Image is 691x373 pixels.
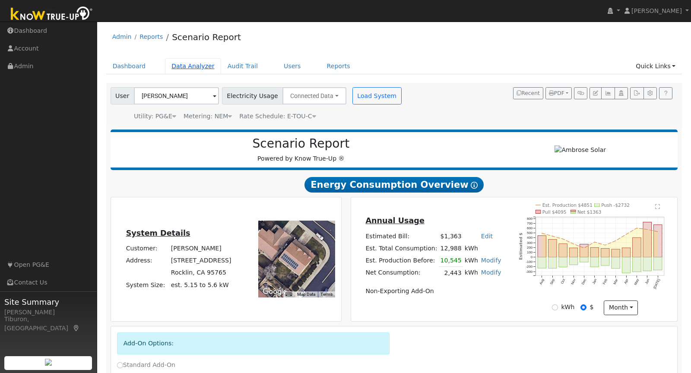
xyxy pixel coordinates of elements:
[169,243,233,255] td: [PERSON_NAME]
[282,87,346,104] button: Connected Data
[134,112,176,121] div: Utility: PG&E
[112,33,132,40] a: Admin
[481,257,501,264] a: Modify
[548,257,557,269] rect: onclick=""
[169,267,233,279] td: Rocklin, CA 95765
[124,255,169,267] td: Address:
[612,249,620,257] rect: onclick=""
[463,267,479,279] td: kWh
[518,233,523,260] text: Estimated $
[4,296,92,308] span: Site Summary
[364,254,439,267] td: Est. Production Before:
[570,248,578,257] rect: onclick=""
[222,87,283,104] span: Electricity Usage
[124,279,169,291] td: System Size:
[124,243,169,255] td: Customer:
[605,244,606,246] circle: onclick=""
[6,5,97,24] img: Know True-Up
[526,265,533,269] text: -200
[126,229,190,237] u: System Details
[542,202,593,208] text: Est. Production $4851
[527,246,533,250] text: 200
[481,233,493,240] a: Edit
[573,243,574,245] circle: onclick=""
[612,257,620,269] rect: onclick=""
[364,285,503,297] td: Non-Exporting Add-On
[622,257,631,273] rect: onclick=""
[165,58,221,74] a: Data Analyzer
[172,32,241,42] a: Scenario Report
[439,230,463,242] td: $1,363
[277,58,307,74] a: Users
[260,286,289,297] img: Google
[526,270,533,274] text: -300
[364,267,439,279] td: Net Consumption:
[538,236,546,257] rect: onclick=""
[594,241,596,243] circle: onclick=""
[542,209,567,215] text: Pull $4095
[45,359,52,366] img: retrieve
[559,257,567,267] rect: onclick=""
[352,87,402,104] button: Load System
[626,234,627,235] circle: onclick=""
[439,267,463,279] td: 2,443
[561,303,574,312] label: kWh
[513,87,543,99] button: Recent
[526,260,533,264] text: -100
[574,87,587,99] button: Generate Report Link
[117,332,390,354] div: Add-On Options:
[169,279,233,291] td: System Size
[463,254,479,267] td: kWh
[601,87,615,99] button: Multi-Series Graph
[643,87,657,99] button: Settings
[538,257,546,269] rect: onclick=""
[117,360,175,370] label: Standard Add-On
[604,300,638,315] button: month
[364,242,439,254] td: Est. Total Consumption:
[631,7,682,14] span: [PERSON_NAME]
[542,233,543,234] circle: onclick=""
[647,229,648,230] circle: onclick=""
[184,112,232,121] div: Metering: NEM
[134,87,219,104] input: Select a User
[221,58,264,74] a: Audit Trail
[548,240,557,257] rect: onclick=""
[552,235,553,237] circle: onclick=""
[527,236,533,240] text: 400
[580,304,586,310] input: $
[365,216,424,225] u: Annual Usage
[531,255,533,259] text: 0
[439,254,463,267] td: 10,545
[581,278,587,285] text: Dec
[539,278,545,285] text: Aug
[481,269,501,276] a: Modify
[559,244,567,257] rect: onclick=""
[591,248,599,257] rect: onclick=""
[527,226,533,230] text: 600
[629,58,682,74] a: Quick Links
[633,237,641,257] rect: onclick=""
[653,278,661,290] text: [DATE]
[657,231,659,232] circle: onclick=""
[527,241,533,245] text: 300
[555,145,606,155] img: Ambrose Solar
[106,58,152,74] a: Dashboard
[659,87,672,99] a: Help Link
[527,250,533,254] text: 100
[4,308,92,317] div: [PERSON_NAME]
[545,87,572,99] button: PDF
[320,292,333,297] a: Terms (opens in new tab)
[549,90,564,96] span: PDF
[634,278,640,286] text: May
[527,217,533,221] text: 800
[645,278,650,285] text: Jun
[654,224,662,257] rect: onclick=""
[590,87,602,99] button: Edit User
[471,182,478,189] i: Show Help
[624,278,629,284] text: Apr
[304,177,483,193] span: Energy Consumption Overview
[590,303,594,312] label: $
[637,228,638,229] circle: onclick=""
[527,231,533,235] text: 500
[570,257,578,265] rect: onclick=""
